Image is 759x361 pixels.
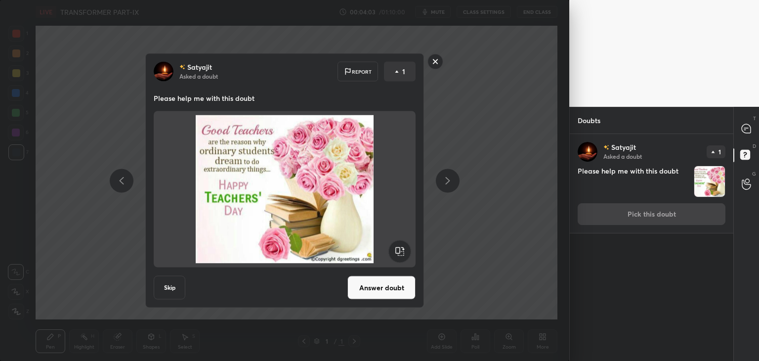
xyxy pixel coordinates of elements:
p: Satyajit [187,63,212,71]
p: G [752,170,756,178]
img: no-rating-badge.077c3623.svg [179,64,185,70]
p: Doubts [570,107,608,134]
p: T [753,115,756,122]
p: 1 [402,67,405,77]
p: Please help me with this doubt [154,93,416,103]
img: daa425374cb446028a250903ee68cc3a.jpg [578,142,597,162]
button: Skip [154,276,185,300]
img: daa425374cb446028a250903ee68cc3a.jpg [154,62,173,82]
img: no-rating-badge.077c3623.svg [603,145,609,150]
div: Report [337,62,378,82]
img: 17570414572KHD48.JPEG [694,166,725,197]
h4: Please help me with this doubt [578,166,690,197]
img: 17570414572KHD48.JPEG [166,115,404,264]
p: Asked a doubt [603,152,642,160]
p: 1 [718,149,721,155]
p: Satyajit [611,143,636,151]
button: Answer doubt [347,276,416,300]
p: Asked a doubt [179,72,218,80]
p: D [753,142,756,150]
